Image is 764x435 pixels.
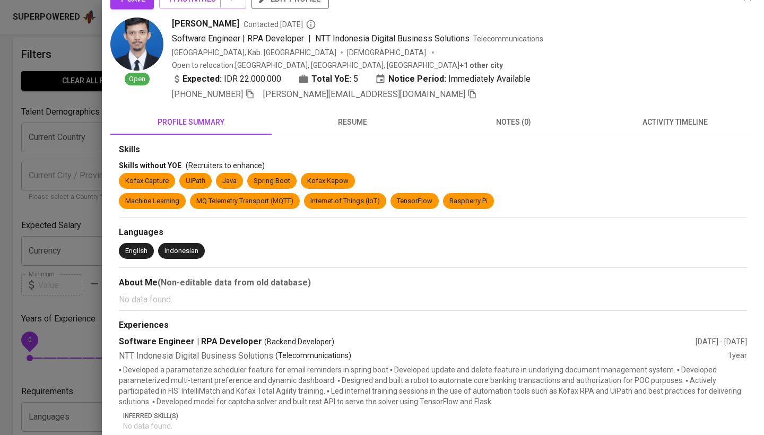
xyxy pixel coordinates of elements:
[119,350,728,362] div: NTT Indonesia Digital Business Solutions
[310,196,380,206] div: Internet of Things (IoT)
[172,33,304,43] span: Software Engineer | RPA Developer
[164,246,198,256] div: Indonesian
[186,176,205,186] div: UiPath
[119,227,747,239] div: Languages
[222,176,237,186] div: Java
[119,336,696,348] div: Software Engineer | RPA Developer
[119,144,747,156] div: Skills
[278,116,427,129] span: resume
[315,33,470,43] span: NTT Indonesia Digital Business Solutions
[125,246,147,256] div: English
[196,196,293,206] div: MQ Telemetry Transport (MQTT)
[172,18,239,30] span: [PERSON_NAME]
[473,34,543,43] span: Telecommunications
[119,276,747,289] div: About Me
[601,116,749,129] span: activity timeline
[264,336,334,347] span: (Backend Developer)
[119,161,181,170] span: Skills without YOE
[311,73,351,85] b: Total YoE:
[125,196,179,206] div: Machine Learning
[172,89,243,99] span: [PHONE_NUMBER]
[449,196,488,206] div: Raspberry Pi
[397,196,432,206] div: TensorFlow
[696,336,747,347] div: [DATE] - [DATE]
[439,116,588,129] span: notes (0)
[110,18,163,71] img: 2d62a11259ad0e11746c5b954f94d6fd.jpg
[172,73,281,85] div: IDR 22.000.000
[263,89,465,99] span: [PERSON_NAME][EMAIL_ADDRESS][DOMAIN_NAME]
[186,161,265,170] span: (Recruiters to enhance)
[158,277,311,288] b: (Non-editable data from old database)
[183,73,222,85] b: Expected:
[275,350,351,362] p: (Telecommunications)
[123,411,747,421] p: Inferred Skill(s)
[125,176,169,186] div: Kofax Capture
[308,32,311,45] span: |
[244,19,316,30] span: Contacted [DATE]
[172,47,336,58] div: [GEOGRAPHIC_DATA], Kab. [GEOGRAPHIC_DATA]
[728,350,747,362] div: 1 year
[123,421,747,431] p: No data found.
[119,319,747,332] div: Experiences
[307,176,349,186] div: Kofax Kapow
[459,61,503,69] b: Batam
[119,293,747,306] p: No data found.
[117,116,265,129] span: profile summary
[347,47,428,58] span: [DEMOGRAPHIC_DATA]
[353,73,358,85] span: 5
[254,176,290,186] div: Spring Boot
[125,74,150,84] span: Open
[119,364,747,407] p: ▪ Developed a parameterize scheduler feature for email reminders in spring boot ▪ Developed updat...
[388,73,446,85] b: Notice Period:
[375,73,531,85] div: Immediately Available
[306,19,316,30] svg: By Batam recruiter
[172,60,503,71] p: Open to relocation : [GEOGRAPHIC_DATA], [GEOGRAPHIC_DATA], [GEOGRAPHIC_DATA]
